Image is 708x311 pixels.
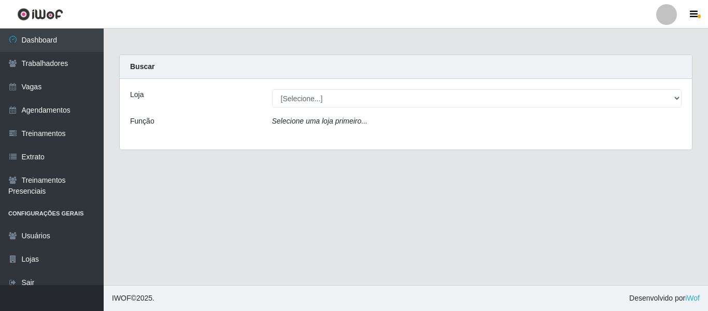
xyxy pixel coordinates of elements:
label: Loja [130,89,144,100]
a: iWof [685,294,700,302]
span: Desenvolvido por [629,293,700,304]
i: Selecione uma loja primeiro... [272,117,367,125]
span: © 2025 . [112,293,154,304]
strong: Buscar [130,62,154,71]
label: Função [130,116,154,127]
img: CoreUI Logo [17,8,63,21]
span: IWOF [112,294,131,302]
